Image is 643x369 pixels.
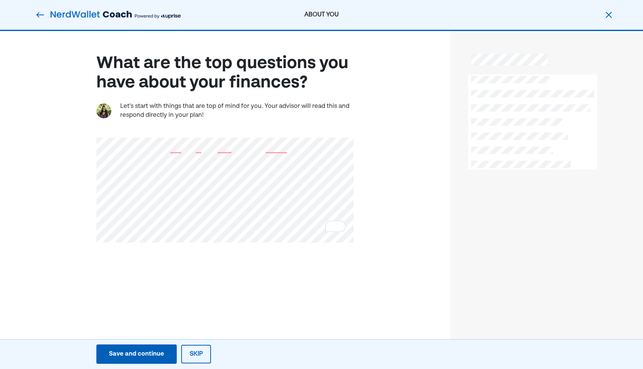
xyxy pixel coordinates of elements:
[96,344,177,364] button: Save and continue
[96,54,354,93] div: What are the top questions you have about your finances?
[109,350,164,359] div: Save and continue
[120,102,354,120] div: Let's start with things that are top of mind for you. Your advisor will read this and respond dir...
[181,345,211,363] button: Skip
[225,10,418,19] div: ABOUT YOU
